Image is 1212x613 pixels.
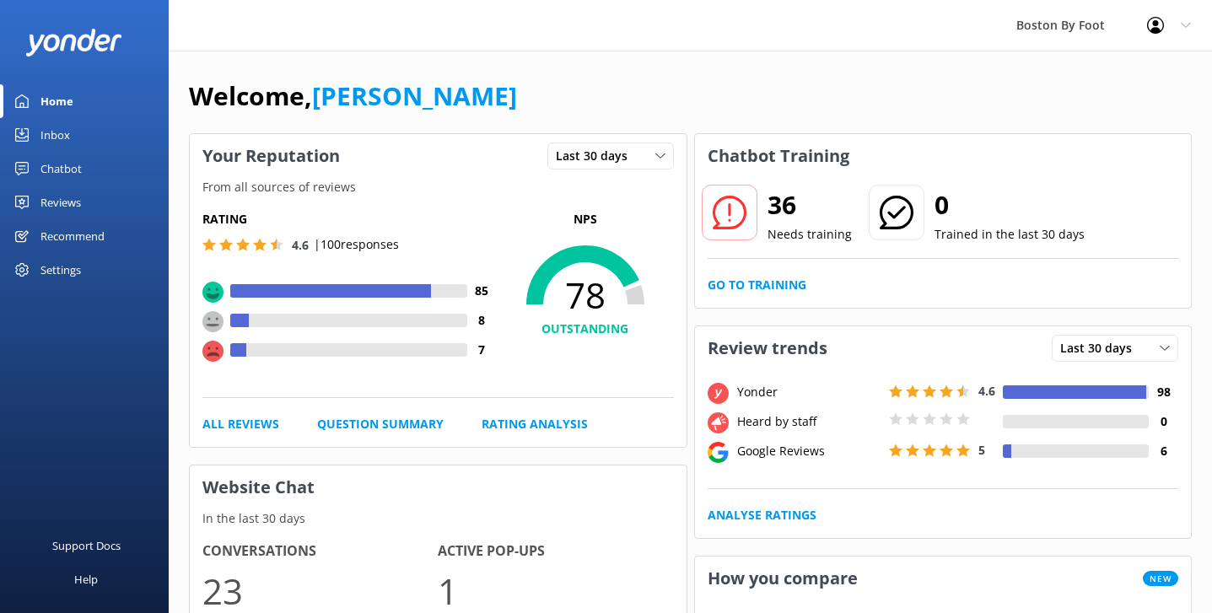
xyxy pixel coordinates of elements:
[74,562,98,596] div: Help
[190,465,687,509] h3: Website Chat
[40,253,81,287] div: Settings
[708,276,806,294] a: Go to Training
[202,540,438,562] h4: Conversations
[708,506,816,524] a: Analyse Ratings
[978,383,995,399] span: 4.6
[978,442,985,458] span: 5
[189,76,517,116] h1: Welcome,
[1149,383,1178,401] h4: 98
[25,29,122,56] img: yonder-white-logo.png
[695,557,870,600] h3: How you compare
[40,186,81,219] div: Reviews
[40,152,82,186] div: Chatbot
[935,185,1085,225] h2: 0
[1060,339,1142,358] span: Last 30 days
[695,134,862,178] h3: Chatbot Training
[467,311,497,330] h4: 8
[190,509,687,528] p: In the last 30 days
[40,84,73,118] div: Home
[733,383,885,401] div: Yonder
[733,412,885,431] div: Heard by staff
[292,237,309,253] span: 4.6
[1149,442,1178,460] h4: 6
[497,274,674,316] span: 78
[1143,571,1178,586] span: New
[695,326,840,370] h3: Review trends
[317,415,444,433] a: Question Summary
[314,235,399,254] p: | 100 responses
[935,225,1085,244] p: Trained in the last 30 days
[1149,412,1178,431] h4: 0
[768,225,852,244] p: Needs training
[467,341,497,359] h4: 7
[312,78,517,113] a: [PERSON_NAME]
[438,540,673,562] h4: Active Pop-ups
[40,219,105,253] div: Recommend
[190,178,687,196] p: From all sources of reviews
[556,147,638,165] span: Last 30 days
[497,210,674,229] p: NPS
[768,185,852,225] h2: 36
[467,282,497,300] h4: 85
[497,320,674,338] h4: OUTSTANDING
[52,529,121,562] div: Support Docs
[202,210,497,229] h5: Rating
[482,415,588,433] a: Rating Analysis
[202,415,279,433] a: All Reviews
[190,134,353,178] h3: Your Reputation
[40,118,70,152] div: Inbox
[733,442,885,460] div: Google Reviews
